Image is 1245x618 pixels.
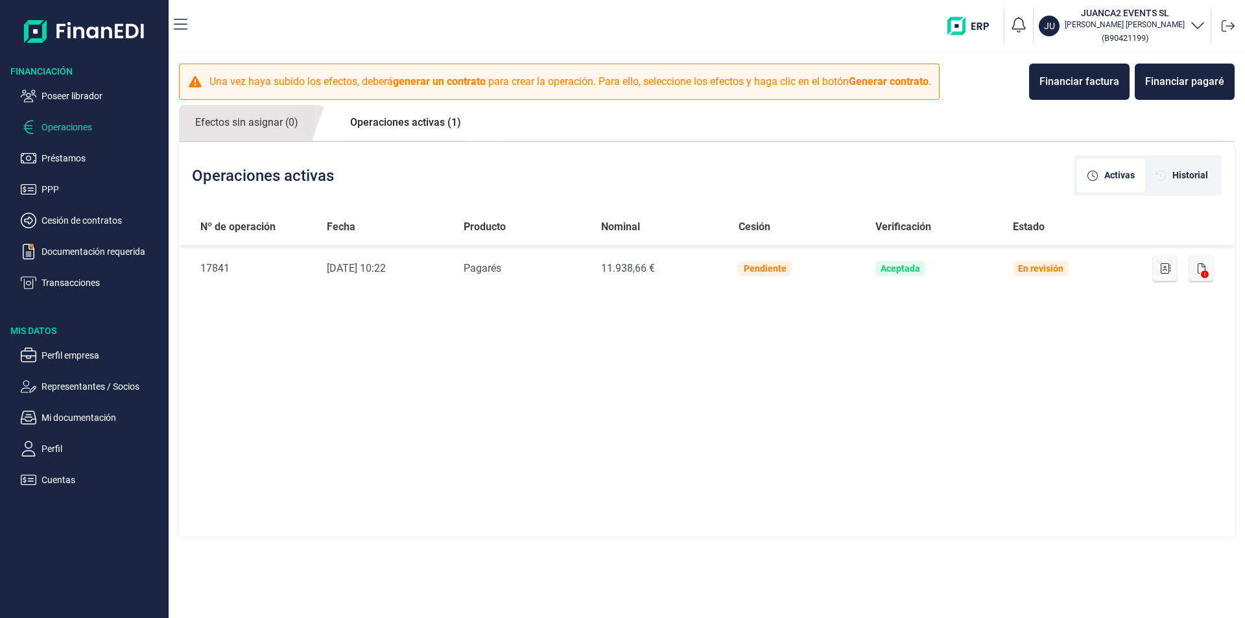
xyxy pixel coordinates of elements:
p: PPP [41,182,163,197]
span: Producto [464,219,506,235]
p: Poseer librador [41,88,163,104]
button: Financiar factura [1029,64,1130,100]
div: En revisión [1018,263,1063,274]
p: Representantes / Socios [41,379,163,394]
b: Generar contrato [849,75,929,88]
button: Perfil [21,441,163,457]
button: JUJUANCA2 EVENTS SL[PERSON_NAME] [PERSON_NAME](B90421199) [1039,6,1205,45]
button: PPP [21,182,163,197]
button: Documentación requerida [21,244,163,259]
button: Poseer librador [21,88,163,104]
p: Cuentas [41,472,163,488]
p: Perfil empresa [41,348,163,363]
a: Efectos sin asignar (0) [179,105,314,141]
p: Documentación requerida [41,244,163,259]
b: generar un contrato [393,75,486,88]
span: Cesión [739,219,770,235]
div: Pendiente [744,263,787,274]
div: Pagarés [464,261,580,276]
div: [object Object] [1145,158,1218,193]
p: Préstamos [41,150,163,166]
p: JU [1044,19,1055,32]
button: Representantes / Socios [21,379,163,394]
span: Nº de operación [200,219,276,235]
button: Cuentas [21,472,163,488]
p: Cesión de contratos [41,213,163,228]
span: Fecha [327,219,355,235]
div: Financiar factura [1039,74,1119,89]
button: Préstamos [21,150,163,166]
p: Transacciones [41,275,163,291]
span: Verificación [875,219,931,235]
button: Operaciones [21,119,163,135]
button: Financiar pagaré [1135,64,1235,100]
button: Perfil empresa [21,348,163,363]
img: Logo de aplicación [24,10,145,52]
span: Estado [1013,219,1045,235]
p: Perfil [41,441,163,457]
button: Mi documentación [21,410,163,425]
div: Financiar pagaré [1145,74,1224,89]
p: [PERSON_NAME] [PERSON_NAME] [1065,19,1185,30]
span: Nominal [601,219,640,235]
div: Aceptada [881,263,920,274]
div: 17841 [200,261,306,276]
img: erp [947,17,999,35]
button: Transacciones [21,275,163,291]
div: [object Object] [1077,158,1145,193]
div: [DATE] 10:22 [327,261,444,276]
small: Copiar cif [1102,33,1148,43]
span: Historial [1172,169,1208,182]
button: Cesión de contratos [21,213,163,228]
span: Activas [1104,169,1135,182]
p: Una vez haya subido los efectos, deberá para crear la operación. Para ello, seleccione los efecto... [209,74,931,89]
p: Operaciones [41,119,163,135]
a: Operaciones activas (1) [334,105,477,140]
h3: JUANCA2 EVENTS SL [1065,6,1185,19]
p: Mi documentación [41,410,163,425]
div: 11.938,66 € [601,261,718,276]
h2: Operaciones activas [192,167,334,185]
